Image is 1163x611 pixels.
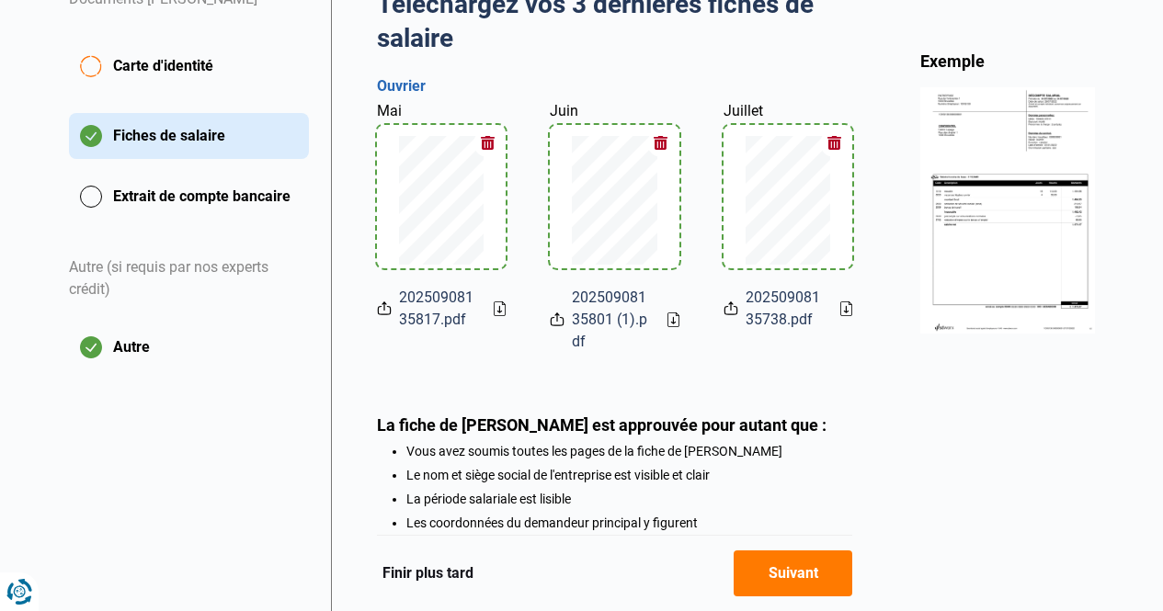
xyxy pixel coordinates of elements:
span: 20250908135817.pdf [399,287,480,331]
button: Extrait de compte bancaire [69,174,309,220]
button: Suivant [734,550,852,596]
button: Fiches de salaire [69,113,309,159]
li: Les coordonnées du demandeur principal y figurent [406,515,853,530]
div: La fiche de [PERSON_NAME] est approuvée pour autant que : [377,415,853,435]
li: La période salariale est lisible [406,492,853,506]
label: Mai [377,100,402,122]
a: Download [840,301,852,316]
li: Le nom et siège social de l'entreprise est visible et clair [406,468,853,482]
span: Carte d'identité [113,55,213,77]
img: income [920,87,1095,334]
button: Finir plus tard [377,561,479,585]
div: Autre (si requis par nos experts crédit) [69,234,309,324]
li: Vous avez soumis toutes les pages de la fiche de [PERSON_NAME] [406,444,853,458]
button: Autre [69,324,309,370]
span: 20250908135738.pdf [746,287,827,331]
a: Download [667,312,679,327]
a: Download [494,301,506,316]
label: Juillet [724,100,763,122]
h3: Ouvrier [377,77,853,96]
div: Exemple [920,51,1095,72]
button: Carte d'identité [69,34,309,98]
span: 20250908135801 (1).pdf [572,287,653,353]
label: Juin [550,100,578,122]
